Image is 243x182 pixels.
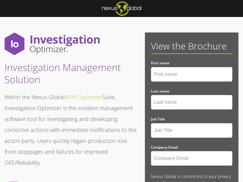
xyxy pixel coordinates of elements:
input: Last name [151,95,232,110]
p: Within the Nexus Global Suite, Investigation Optimizer is the incident management software tool f... [5,92,138,168]
span: View the Brochure [151,40,227,52]
img: IOstacked [5,32,100,55]
span: First name [151,60,169,66]
a: APM Optimizer [65,93,102,101]
span: Job Title [151,116,165,122]
h3: Investigation Management Solution [5,61,138,86]
span: Company Email [151,145,178,150]
img: ng-logo-hubspot-blog-01 [102,2,141,16]
input: First name [151,67,232,82]
input: Job Title [151,123,232,138]
input: Company Email [151,151,232,166]
span: Last name [151,89,169,94]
